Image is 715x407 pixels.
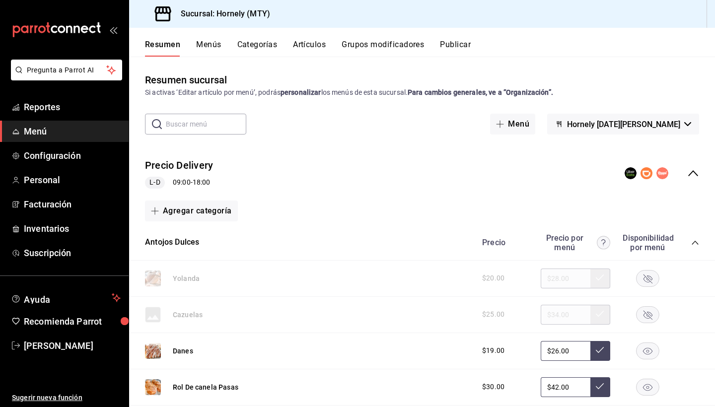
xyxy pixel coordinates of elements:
[11,60,122,80] button: Pregunta a Parrot AI
[237,40,278,57] button: Categorías
[541,377,590,397] input: Sin ajuste
[541,341,590,361] input: Sin ajuste
[623,233,672,252] div: Disponibilidad por menú
[24,339,121,352] span: [PERSON_NAME]
[24,315,121,328] span: Recomienda Parrot
[482,345,504,356] span: $19.00
[24,173,121,187] span: Personal
[24,100,121,114] span: Reportes
[547,114,699,135] button: Hornely [DATE][PERSON_NAME]
[145,177,164,188] span: L-D
[24,292,108,304] span: Ayuda
[173,346,193,356] button: Danes
[482,382,504,392] span: $30.00
[27,65,107,75] span: Pregunta a Parrot AI
[490,114,535,135] button: Menú
[196,40,221,57] button: Menús
[293,40,326,57] button: Artículos
[24,125,121,138] span: Menú
[145,177,213,189] div: 09:00 - 18:00
[7,72,122,82] a: Pregunta a Parrot AI
[24,246,121,260] span: Suscripción
[691,239,699,247] button: collapse-category-row
[173,382,238,392] button: Rol De canela Pasas
[567,120,680,129] span: Hornely [DATE][PERSON_NAME]
[145,158,213,173] button: Precio Delivery
[166,114,246,134] input: Buscar menú
[342,40,424,57] button: Grupos modificadores
[145,40,180,57] button: Resumen
[472,238,536,247] div: Precio
[173,8,270,20] h3: Sucursal: Hornely (MTY)
[145,343,161,359] img: Preview
[12,393,121,403] span: Sugerir nueva función
[541,233,610,252] div: Precio por menú
[440,40,471,57] button: Publicar
[109,26,117,34] button: open_drawer_menu
[408,88,553,96] strong: Para cambios generales, ve a “Organización”.
[24,198,121,211] span: Facturación
[145,379,161,395] img: Preview
[145,87,699,98] div: Si activas ‘Editar artículo por menú’, podrás los menús de esta sucursal.
[281,88,321,96] strong: personalizar
[129,150,715,197] div: collapse-menu-row
[145,40,715,57] div: navigation tabs
[145,237,199,248] button: Antojos Dulces
[24,149,121,162] span: Configuración
[145,201,238,221] button: Agregar categoría
[145,72,227,87] div: Resumen sucursal
[24,222,121,235] span: Inventarios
